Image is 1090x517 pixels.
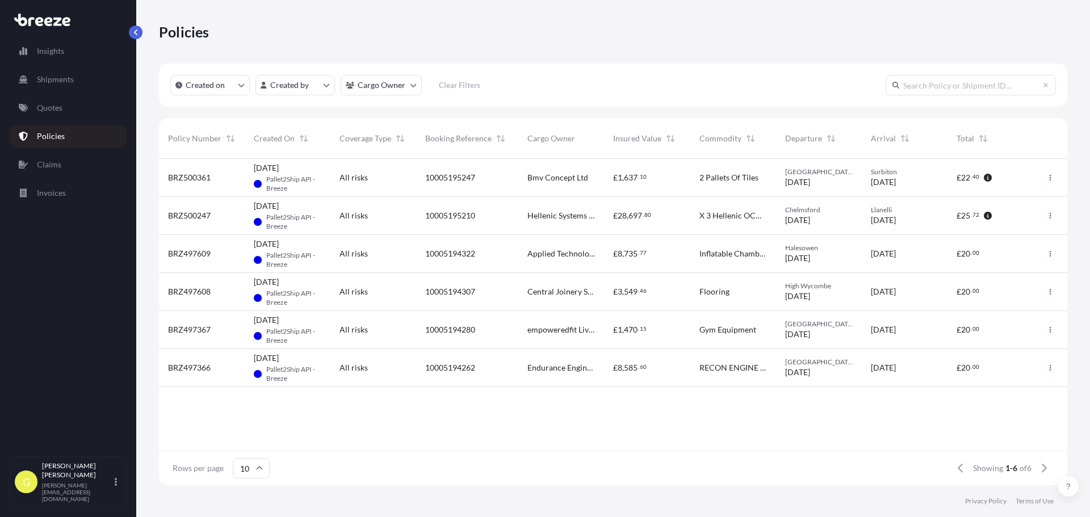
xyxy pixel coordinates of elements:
a: Quotes [10,96,127,119]
span: Applied Technology Ltd [527,248,595,259]
span: 10005195247 [425,172,475,183]
span: 637 [624,174,638,182]
span: 20 [961,288,970,296]
span: 10005194322 [425,248,475,259]
span: 22 [961,174,970,182]
span: , [627,212,628,220]
span: Llanelli [871,205,938,215]
span: PA-B [254,249,262,271]
span: PA-B [254,173,262,195]
span: 10005194280 [425,324,475,335]
p: Policies [159,23,209,41]
span: 20 [961,250,970,258]
span: 1 [618,326,622,334]
span: All risks [339,172,368,183]
a: Claims [10,153,127,176]
button: Sort [898,132,912,145]
span: Pallet2Ship API - Breeze [266,289,321,307]
span: of 6 [1020,463,1032,474]
p: Invoices [37,187,66,199]
span: , [622,326,624,334]
span: . [638,175,639,179]
button: createdBy Filter options [255,75,335,95]
span: 72 [972,213,979,217]
span: Surbiton [871,167,938,176]
span: Pallet2Ship API - Breeze [266,327,321,345]
span: Pallet2Ship API - Breeze [266,365,321,383]
span: [DATE] [785,329,810,340]
span: Total [957,133,974,144]
span: £ [613,326,618,334]
span: 3 [618,288,622,296]
span: Hellenic Systems Ltd [527,210,595,221]
span: Inflatable Chamber Room Hollow Tube Frame Inflation Compressor Unit [699,248,767,259]
span: X 3 Hellenic OCM System Compromising Off X 3 ST ST Stands X 3 HSL Terminals X 3 Weigh Bases X 3 P... [699,210,767,221]
span: RECON ENGINE JEEP 3 0 D DRAIN OF ANY OILS OR FLUIDS [699,362,767,373]
span: 15 [640,327,647,331]
span: Arrival [871,133,896,144]
span: 00 [972,251,979,255]
span: BRZ497609 [168,248,211,259]
span: . [971,175,972,179]
span: 00 [972,327,979,331]
span: Departure [785,133,822,144]
span: , [622,288,624,296]
span: £ [957,326,961,334]
span: Central Joinery Services Ltd [527,286,595,297]
span: Coverage Type [339,133,391,144]
a: Terms of Use [1016,497,1054,506]
span: . [638,327,639,331]
span: 25 [961,212,970,220]
span: G [23,476,30,487]
button: Sort [393,132,407,145]
span: . [971,251,972,255]
span: £ [957,174,961,182]
span: . [643,213,644,217]
p: Quotes [37,102,62,114]
span: High Wycombe [785,281,853,291]
p: Claims [37,159,61,170]
span: [DATE] [785,367,810,378]
span: Showing [973,463,1003,474]
span: Flooring [699,286,730,297]
span: PA-B [254,363,262,385]
span: All risks [339,324,368,335]
span: All risks [339,248,368,259]
span: Bmv Concept Ltd [527,172,588,183]
span: [DATE] [254,276,279,288]
span: 549 [624,288,638,296]
span: [GEOGRAPHIC_DATA] [785,167,853,176]
span: BRZ500247 [168,210,211,221]
button: Sort [976,132,990,145]
span: £ [957,288,961,296]
span: All risks [339,210,368,221]
span: . [971,327,972,331]
span: [DATE] [254,352,279,364]
span: , [622,174,624,182]
span: £ [613,174,618,182]
p: Shipments [37,74,74,85]
span: 1 [618,174,622,182]
span: BRZ497366 [168,362,211,373]
span: £ [613,212,618,220]
p: Policies [37,131,65,142]
span: £ [957,364,961,372]
button: Sort [297,132,311,145]
span: 00 [972,365,979,369]
span: Halesowen [785,243,853,253]
p: Created on [186,79,225,91]
span: . [638,289,639,293]
span: [DATE] [254,200,279,212]
span: [DATE] [871,176,896,188]
span: Booking Reference [425,133,492,144]
span: empoweredfit Liverpool ltd [527,324,595,335]
span: . [638,251,639,255]
span: [DATE] [785,253,810,264]
span: [DATE] [871,362,896,373]
button: createdOn Filter options [170,75,250,95]
a: Insights [10,40,127,62]
span: 40 [972,175,979,179]
span: 8 [618,250,622,258]
span: 46 [640,289,647,293]
p: [PERSON_NAME][EMAIL_ADDRESS][DOMAIN_NAME] [42,482,112,502]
